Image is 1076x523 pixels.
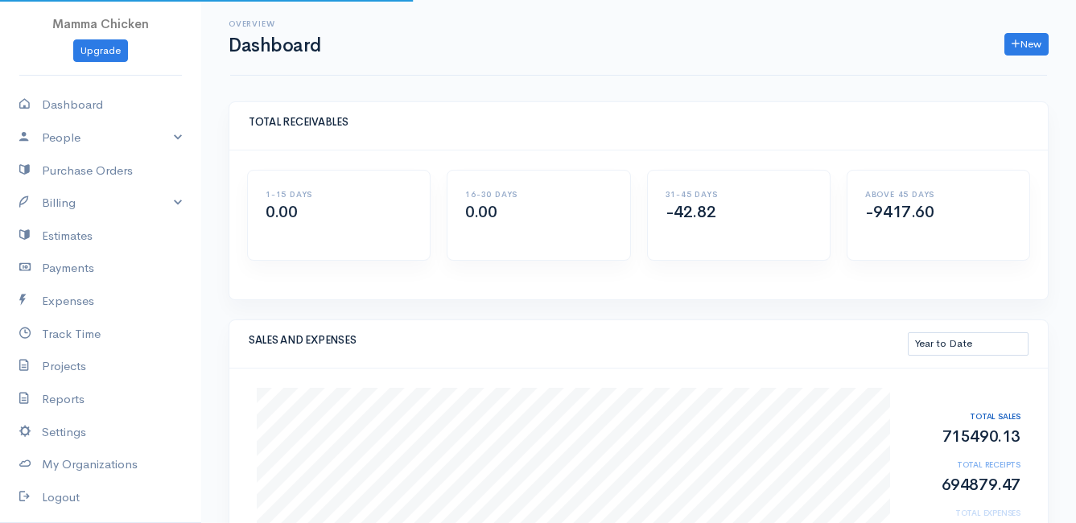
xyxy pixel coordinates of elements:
h2: 694879.47 [907,476,1021,494]
span: -42.82 [666,202,716,222]
h6: TOTAL SALES [907,412,1021,421]
h6: TOTAL EXPENSES [907,509,1021,517]
h6: 1-15 DAYS [266,190,412,199]
h5: TOTAL RECEIVABLES [249,117,1029,128]
h5: SALES AND EXPENSES [249,335,908,346]
h6: 16-30 DAYS [465,190,612,199]
span: Mamma Chicken [52,16,149,31]
h6: Overview [229,19,321,28]
span: 0.00 [465,202,497,222]
span: 0.00 [266,202,297,222]
h2: 715490.13 [907,428,1021,446]
h1: Dashboard [229,35,321,56]
span: -9417.60 [865,202,934,222]
a: Upgrade [73,39,128,63]
a: New [1004,33,1049,56]
h6: TOTAL RECEIPTS [907,460,1021,469]
h6: ABOVE 45 DAYS [865,190,1012,199]
h6: 31-45 DAYS [666,190,812,199]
